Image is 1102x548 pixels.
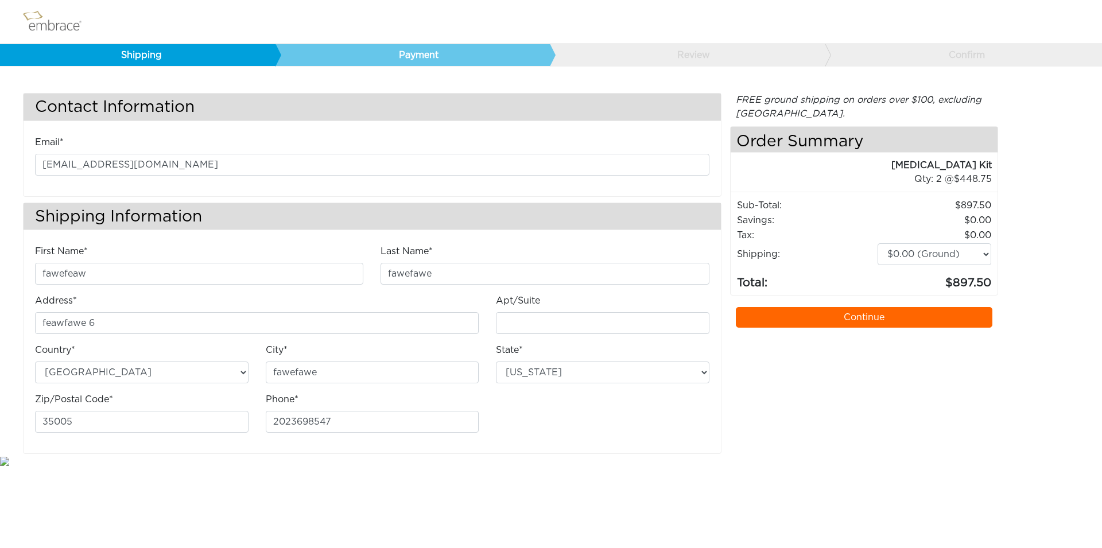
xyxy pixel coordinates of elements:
label: Last Name* [381,244,433,258]
td: Tax: [736,228,877,243]
h4: Order Summary [731,127,998,153]
label: Zip/Postal Code* [35,392,113,406]
div: 2 @ [745,172,992,186]
div: FREE ground shipping on orders over $100, excluding [GEOGRAPHIC_DATA]. [730,93,999,121]
label: Apt/Suite [496,294,540,308]
span: 448.75 [954,174,992,184]
label: Email* [35,135,64,149]
a: Review [550,44,825,66]
img: logo.png [20,7,95,36]
label: Address* [35,294,77,308]
a: Confirm [825,44,1100,66]
label: City* [266,343,288,357]
h3: Contact Information [24,94,721,121]
td: 897.50 [877,266,992,292]
td: 0.00 [877,213,992,228]
td: Savings : [736,213,877,228]
td: 0.00 [877,228,992,243]
td: Shipping: [736,243,877,266]
td: Total: [736,266,877,292]
a: Continue [736,307,993,328]
div: [MEDICAL_DATA] Kit [731,158,992,172]
td: 897.50 [877,198,992,213]
label: First Name* [35,244,88,258]
label: Phone* [266,392,298,406]
h3: Shipping Information [24,203,721,230]
label: State* [496,343,523,357]
td: Sub-Total: [736,198,877,213]
a: Payment [275,44,550,66]
label: Country* [35,343,75,357]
